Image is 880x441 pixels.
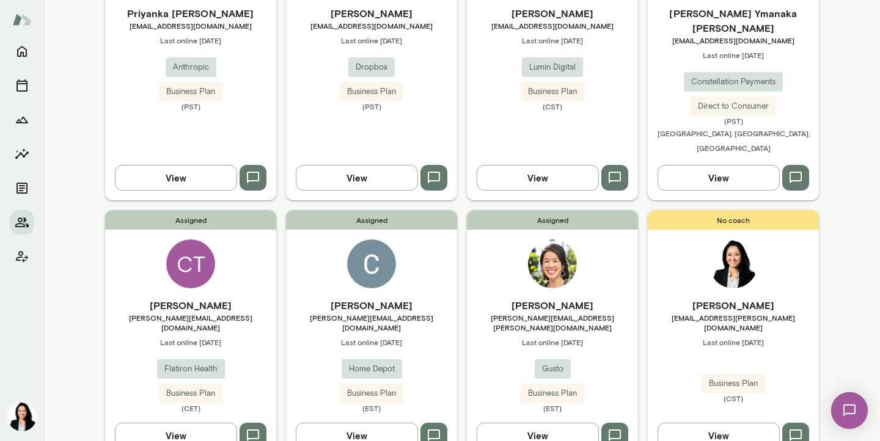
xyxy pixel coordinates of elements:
[7,402,37,431] img: Monica Aggarwal
[10,244,34,269] button: Client app
[10,73,34,98] button: Sessions
[342,363,402,375] span: Home Depot
[467,313,638,332] span: [PERSON_NAME][EMAIL_ADDRESS][PERSON_NAME][DOMAIN_NAME]
[10,108,34,132] button: Growth Plan
[521,387,584,399] span: Business Plan
[648,50,819,60] span: Last online [DATE]
[105,337,276,347] span: Last online [DATE]
[648,6,819,35] h6: [PERSON_NAME] Ymanaka [PERSON_NAME]
[340,86,403,98] span: Business Plan
[522,61,583,73] span: Lumin Digital
[648,313,819,332] span: [EMAIL_ADDRESS][PERSON_NAME][DOMAIN_NAME]
[157,363,225,375] span: Flatiron Health
[702,377,765,390] span: Business Plan
[648,116,819,126] span: (PST)
[105,298,276,313] h6: [PERSON_NAME]
[477,165,599,191] button: View
[105,6,276,21] h6: Priyanka [PERSON_NAME]
[467,6,638,21] h6: [PERSON_NAME]
[467,35,638,45] span: Last online [DATE]
[648,393,819,403] span: (CST)
[10,176,34,200] button: Documents
[286,101,457,111] span: (PST)
[105,403,276,413] span: (CET)
[105,210,276,230] span: Assigned
[10,39,34,64] button: Home
[467,403,638,413] span: (EST)
[286,35,457,45] span: Last online [DATE]
[347,239,396,288] img: Cecil Payne
[286,210,457,230] span: Assigned
[159,387,222,399] span: Business Plan
[348,61,395,73] span: Dropbox
[648,35,819,45] span: [EMAIL_ADDRESS][DOMAIN_NAME]
[10,210,34,235] button: Members
[296,165,418,191] button: View
[286,313,457,332] span: [PERSON_NAME][EMAIL_ADDRESS][DOMAIN_NAME]
[648,210,819,230] span: No coach
[658,165,780,191] button: View
[286,21,457,31] span: [EMAIL_ADDRESS][DOMAIN_NAME]
[521,86,584,98] span: Business Plan
[166,61,216,73] span: Anthropic
[105,35,276,45] span: Last online [DATE]
[648,298,819,313] h6: [PERSON_NAME]
[684,76,783,88] span: Constellation Payments
[340,387,403,399] span: Business Plan
[105,313,276,332] span: [PERSON_NAME][EMAIL_ADDRESS][DOMAIN_NAME]
[467,337,638,347] span: Last online [DATE]
[467,21,638,31] span: [EMAIL_ADDRESS][DOMAIN_NAME]
[467,298,638,313] h6: [PERSON_NAME]
[286,337,457,347] span: Last online [DATE]
[535,363,571,375] span: Gusto
[709,239,758,288] img: Monica Aggarwal
[467,210,638,230] span: Assigned
[166,239,215,288] div: CT
[691,100,776,112] span: Direct to Consumer
[12,8,32,31] img: Mento
[648,337,819,347] span: Last online [DATE]
[105,21,276,31] span: [EMAIL_ADDRESS][DOMAIN_NAME]
[115,165,237,191] button: View
[159,86,222,98] span: Business Plan
[105,101,276,111] span: (PST)
[286,298,457,313] h6: [PERSON_NAME]
[658,129,810,152] span: [GEOGRAPHIC_DATA], [GEOGRAPHIC_DATA], [GEOGRAPHIC_DATA]
[467,101,638,111] span: (CST)
[528,239,577,288] img: Amanda Lin
[286,403,457,413] span: (EST)
[286,6,457,21] h6: [PERSON_NAME]
[10,142,34,166] button: Insights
